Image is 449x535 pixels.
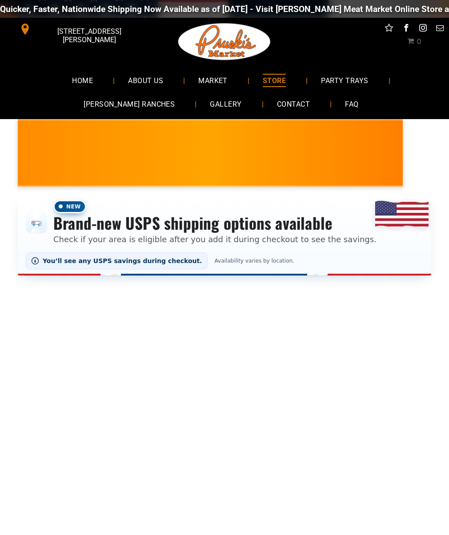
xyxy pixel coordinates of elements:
[59,68,106,92] a: HOME
[249,68,299,92] a: STORE
[401,22,412,36] a: facebook
[53,233,377,245] p: Check if your area is eligible after you add it during checkout to see the savings.
[176,18,273,66] img: Pruski-s+Market+HQ+Logo2-1920w.png
[115,68,176,92] a: ABOUT US
[384,22,395,36] a: Social network
[434,22,446,36] a: email
[196,92,255,116] a: GALLERY
[264,92,323,116] a: CONTACT
[53,200,86,213] span: New
[33,23,146,48] span: [STREET_ADDRESS][PERSON_NAME]
[212,258,297,264] span: Availability varies by location.
[70,92,188,116] a: [PERSON_NAME] RANCHES
[53,213,377,233] h3: Brand-new USPS shipping options available
[43,257,202,264] span: You’ll see any USPS savings during checkout.
[185,68,241,92] a: MARKET
[332,92,372,116] a: FAQ
[18,194,431,276] div: Shipping options announcement
[13,22,148,36] a: [STREET_ADDRESS][PERSON_NAME]
[417,22,429,36] a: instagram
[417,37,421,46] span: 0
[308,68,381,92] a: PARTY TRAYS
